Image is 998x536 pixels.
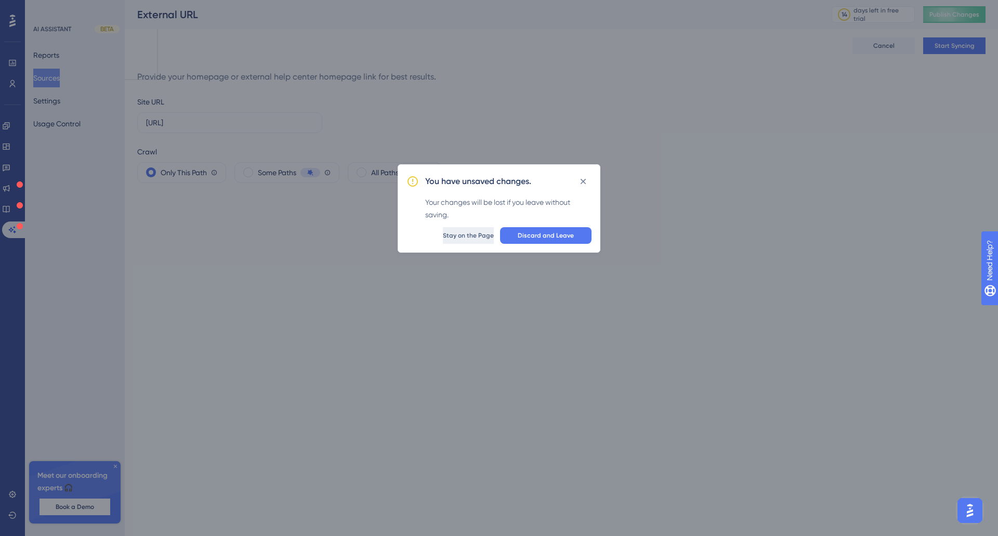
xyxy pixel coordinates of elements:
iframe: UserGuiding AI Assistant Launcher [954,495,986,526]
span: Need Help? [24,3,65,15]
div: Your changes will be lost if you leave without saving. [425,196,592,221]
h2: You have unsaved changes. [425,175,531,188]
span: Discard and Leave [518,231,574,240]
span: Stay on the Page [443,231,494,240]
